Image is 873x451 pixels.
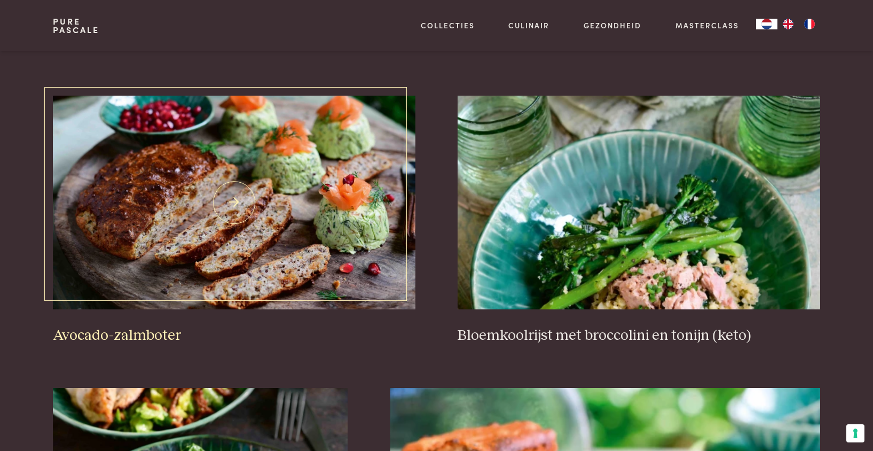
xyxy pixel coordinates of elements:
img: Bloemkoolrijst met broccolini en tonijn (keto) [458,96,820,309]
a: Masterclass [675,20,739,31]
h3: Avocado-zalmboter [53,326,415,345]
a: Bloemkoolrijst met broccolini en tonijn (keto) Bloemkoolrijst met broccolini en tonijn (keto) [458,96,820,345]
div: Language [756,19,777,29]
a: Collecties [421,20,475,31]
h3: Bloemkoolrijst met broccolini en tonijn (keto) [458,326,820,345]
aside: Language selected: Nederlands [756,19,820,29]
ul: Language list [777,19,820,29]
a: NL [756,19,777,29]
a: Avocado-zalmboter Avocado-zalmboter [53,96,415,345]
a: PurePascale [53,17,99,34]
img: Avocado-zalmboter [53,96,415,309]
a: Gezondheid [584,20,641,31]
a: FR [799,19,820,29]
a: Culinair [508,20,549,31]
a: EN [777,19,799,29]
button: Uw voorkeuren voor toestemming voor trackingtechnologieën [846,424,864,442]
